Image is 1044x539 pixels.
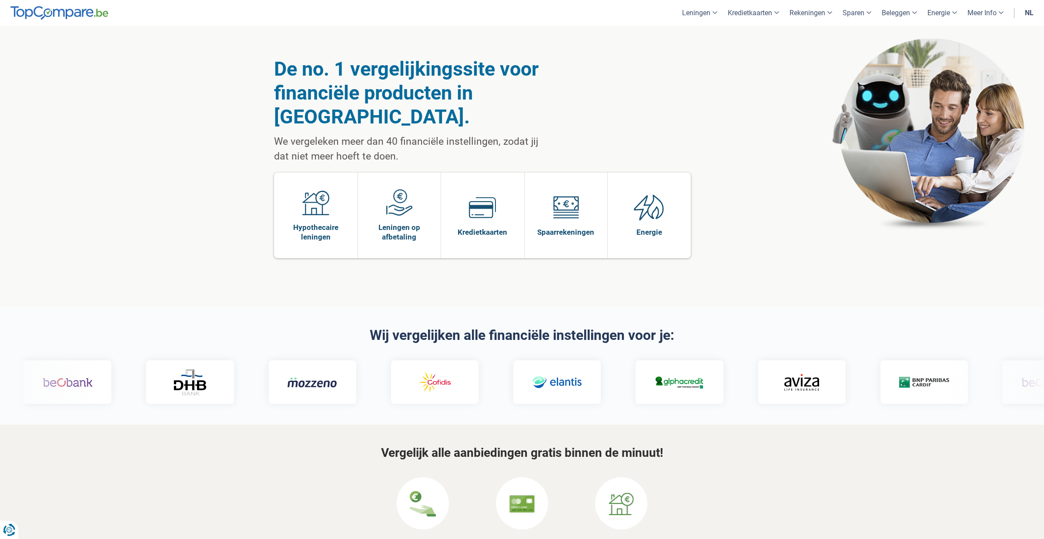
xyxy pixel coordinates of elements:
[274,134,547,164] p: We vergeleken meer dan 40 financiële instellingen, zodat jij dat niet meer hoeft te doen.
[469,194,496,221] img: Kredietkaarten
[274,173,358,258] a: Hypothecaire leningen Hypothecaire leningen
[274,328,770,343] h2: Wij vergelijken alle financiële instellingen voor je:
[608,491,634,517] img: Hypothecaire leningen
[634,194,664,221] img: Energie
[409,370,459,395] img: Cofidis
[899,377,949,388] img: Cardif
[441,173,524,258] a: Kredietkaarten Kredietkaarten
[608,173,691,258] a: Energie Energie
[509,491,535,517] img: Kredietkaarten
[458,227,507,237] span: Kredietkaarten
[274,57,547,129] h1: De no. 1 vergelijkingssite voor financiële producten in [GEOGRAPHIC_DATA].
[358,173,441,258] a: Leningen op afbetaling Leningen op afbetaling
[302,189,329,216] img: Hypothecaire leningen
[287,377,337,388] img: Mozzeno
[552,194,579,221] img: Spaarrekeningen
[274,446,770,460] h3: Vergelijk alle aanbiedingen gratis binnen de minuut!
[172,369,207,396] img: DHB Bank
[636,227,662,237] span: Energie
[525,173,608,258] a: Spaarrekeningen Spaarrekeningen
[532,370,582,395] img: Elantis
[654,375,704,390] img: Alphacredit
[10,6,108,20] img: TopCompare
[362,223,437,242] span: Leningen op afbetaling
[537,227,594,237] span: Spaarrekeningen
[784,374,819,390] img: Aviza
[278,223,353,242] span: Hypothecaire leningen
[386,189,413,216] img: Leningen op afbetaling
[410,491,436,517] img: Leningen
